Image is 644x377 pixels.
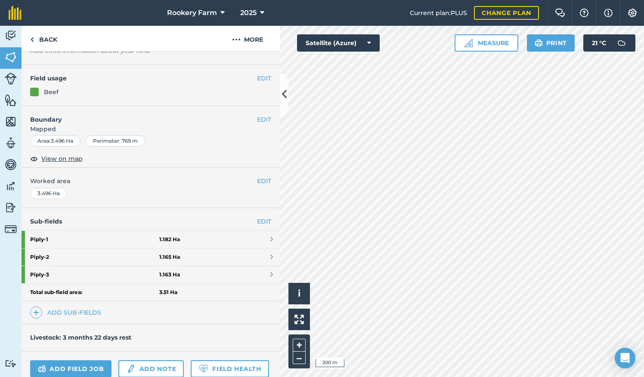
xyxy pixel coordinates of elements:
[22,217,280,226] h4: Sub-fields
[293,352,306,364] button: –
[604,8,613,18] img: svg+xml;base64,PHN2ZyB4bWxucz0iaHR0cDovL3d3dy53My5vcmcvMjAwMC9zdmciIHdpZHRoPSIxNyIgaGVpZ2h0PSIxNy...
[41,154,83,163] span: View on map
[30,153,38,164] img: svg+xml;base64,PHN2ZyB4bWxucz0iaHR0cDovL3d3dy53My5vcmcvMjAwMC9zdmciIHdpZHRoPSIxOCIgaGVpZ2h0PSIyNC...
[30,153,83,164] button: View on map
[5,158,17,171] img: svg+xml;base64,PD94bWwgdmVyc2lvbj0iMS4wIiBlbmNvZGluZz0idXRmLTgiPz4KPCEtLSBHZW5lcmF0b3I6IEFkb2JlIE...
[38,364,46,374] img: svg+xml;base64,PD94bWwgdmVyc2lvbj0iMS4wIiBlbmNvZGluZz0idXRmLTgiPz4KPCEtLSBHZW5lcmF0b3I6IEFkb2JlIE...
[615,348,635,368] div: Open Intercom Messenger
[159,254,180,261] strong: 1.165 Ha
[613,34,630,52] img: svg+xml;base64,PD94bWwgdmVyc2lvbj0iMS4wIiBlbmNvZGluZz0idXRmLTgiPz4KPCEtLSBHZW5lcmF0b3I6IEFkb2JlIE...
[527,34,575,52] button: Print
[159,236,180,243] strong: 1.182 Ha
[627,9,638,17] img: A cog icon
[5,115,17,128] img: svg+xml;base64,PHN2ZyB4bWxucz0iaHR0cDovL3d3dy53My5vcmcvMjAwMC9zdmciIHdpZHRoPSI1NiIgaGVpZ2h0PSI2MC...
[5,29,17,42] img: svg+xml;base64,PD94bWwgdmVyc2lvbj0iMS4wIiBlbmNvZGluZz0idXRmLTgiPz4KPCEtLSBHZW5lcmF0b3I6IEFkb2JlIE...
[555,9,565,17] img: Two speech bubbles overlapping with the left bubble in the forefront
[293,339,306,352] button: +
[5,201,17,214] img: svg+xml;base64,PD94bWwgdmVyc2lvbj0iMS4wIiBlbmNvZGluZz0idXRmLTgiPz4KPCEtLSBHZW5lcmF0b3I6IEFkb2JlIE...
[22,231,280,248] a: Piply-11.182 Ha
[5,180,17,193] img: svg+xml;base64,PD94bWwgdmVyc2lvbj0iMS4wIiBlbmNvZGluZz0idXRmLTgiPz4KPCEtLSBHZW5lcmF0b3I6IEFkb2JlIE...
[5,137,17,150] img: svg+xml;base64,PD94bWwgdmVyc2lvbj0iMS4wIiBlbmNvZGluZz0idXRmLTgiPz4KPCEtLSBHZW5lcmF0b3I6IEFkb2JlIE...
[579,9,589,17] img: A question mark icon
[5,73,17,85] img: svg+xml;base64,PD94bWwgdmVyc2lvbj0iMS4wIiBlbmNvZGluZz0idXRmLTgiPz4KPCEtLSBHZW5lcmF0b3I6IEFkb2JlIE...
[30,34,34,45] img: svg+xml;base64,PHN2ZyB4bWxucz0iaHR0cDovL3d3dy53My5vcmcvMjAwMC9zdmciIHdpZHRoPSI5IiBoZWlnaHQ9IjI0Ii...
[44,87,59,97] div: Beef
[583,34,635,52] button: 21 °C
[22,266,280,283] a: Piply-31.163 Ha
[159,289,177,296] strong: 3.51 Ha
[257,217,271,226] a: EDIT
[30,307,105,319] a: Add sub-fields
[30,289,159,296] strong: Total sub-field area:
[9,6,22,20] img: fieldmargin Logo
[294,315,304,324] img: Four arrows, one pointing top left, one top right, one bottom right and the last bottom left
[30,266,159,283] strong: Piply - 3
[535,38,543,48] img: svg+xml;base64,PHN2ZyB4bWxucz0iaHR0cDovL3d3dy53My5vcmcvMjAwMC9zdmciIHdpZHRoPSIxOSIgaGVpZ2h0PSIyNC...
[455,34,518,52] button: Measure
[126,364,136,374] img: svg+xml;base64,PD94bWwgdmVyc2lvbj0iMS4wIiBlbmNvZGluZz0idXRmLTgiPz4KPCEtLSBHZW5lcmF0b3I6IEFkb2JlIE...
[288,283,310,304] button: i
[22,26,66,51] a: Back
[240,8,257,18] span: 2025
[257,115,271,124] button: EDIT
[30,188,67,199] div: 3.496 Ha
[5,94,17,107] img: svg+xml;base64,PHN2ZyB4bWxucz0iaHR0cDovL3d3dy53My5vcmcvMjAwMC9zdmciIHdpZHRoPSI1NiIgaGVpZ2h0PSI2MC...
[22,124,280,134] span: Mapped
[257,74,271,83] button: EDIT
[30,135,80,147] div: Area : 3.496 Ha
[5,223,17,235] img: svg+xml;base64,PD94bWwgdmVyc2lvbj0iMS4wIiBlbmNvZGluZz0idXRmLTgiPz4KPCEtLSBHZW5lcmF0b3I6IEFkb2JlIE...
[215,26,280,51] button: More
[464,39,473,47] img: Ruler icon
[30,231,159,248] strong: Piply - 1
[86,135,145,147] div: Perimeter : 769 m
[22,248,280,266] a: Piply-21.165 Ha
[592,34,606,52] span: 21 ° C
[22,106,257,124] h4: Boundary
[232,34,241,45] img: svg+xml;base64,PHN2ZyB4bWxucz0iaHR0cDovL3d3dy53My5vcmcvMjAwMC9zdmciIHdpZHRoPSIyMCIgaGVpZ2h0PSIyNC...
[257,176,271,186] button: EDIT
[30,176,271,186] span: Worked area
[5,359,17,368] img: svg+xml;base64,PD94bWwgdmVyc2lvbj0iMS4wIiBlbmNvZGluZz0idXRmLTgiPz4KPCEtLSBHZW5lcmF0b3I6IEFkb2JlIE...
[410,8,467,18] span: Current plan : PLUS
[30,334,131,341] h4: Livestock: 3 months 22 days rest
[298,288,300,299] span: i
[159,271,180,278] strong: 1.163 Ha
[33,307,39,318] img: svg+xml;base64,PHN2ZyB4bWxucz0iaHR0cDovL3d3dy53My5vcmcvMjAwMC9zdmciIHdpZHRoPSIxNCIgaGVpZ2h0PSIyNC...
[30,74,257,83] h4: Field usage
[297,34,380,52] button: Satellite (Azure)
[30,248,159,266] strong: Piply - 2
[5,51,17,64] img: svg+xml;base64,PHN2ZyB4bWxucz0iaHR0cDovL3d3dy53My5vcmcvMjAwMC9zdmciIHdpZHRoPSI1NiIgaGVpZ2h0PSI2MC...
[474,6,539,20] a: Change plan
[167,8,217,18] span: Rookery Farm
